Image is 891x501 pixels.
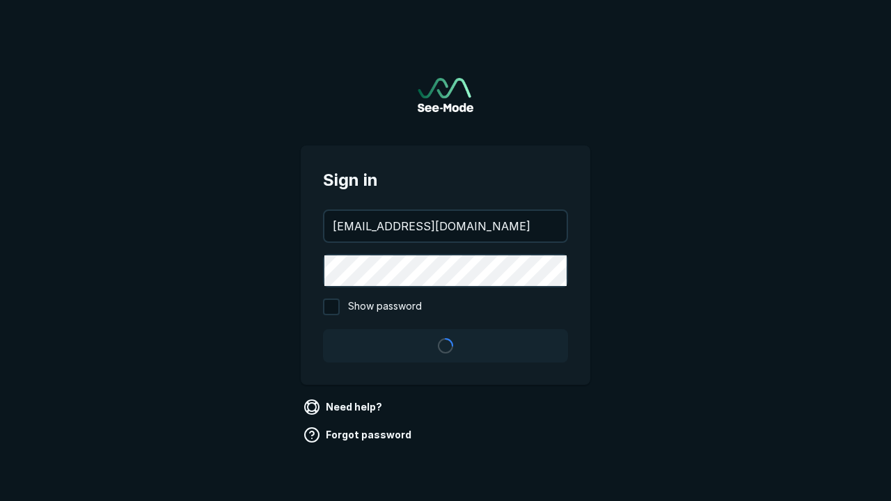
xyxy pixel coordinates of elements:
a: Need help? [301,396,388,418]
a: Go to sign in [418,78,473,112]
input: your@email.com [324,211,567,241]
img: See-Mode Logo [418,78,473,112]
span: Sign in [323,168,568,193]
span: Show password [348,299,422,315]
a: Forgot password [301,424,417,446]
